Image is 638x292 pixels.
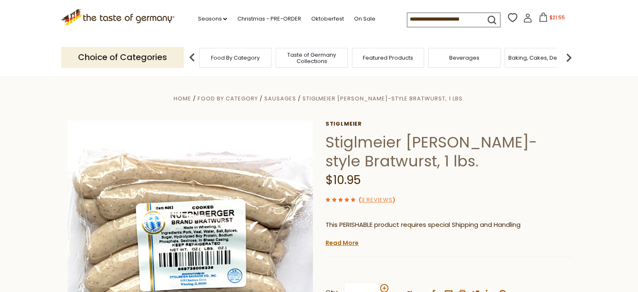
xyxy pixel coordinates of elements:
a: 3 Reviews [361,196,393,205]
a: Christmas - PRE-ORDER [237,14,301,24]
span: ( ) [359,196,395,204]
p: This PERISHABLE product requires special Shipping and Handling [326,220,571,230]
button: $21.55 [534,13,570,25]
span: $10.95 [326,172,361,188]
a: Food By Category [211,55,260,61]
a: Food By Category [198,95,258,103]
a: Baking, Cakes, Desserts [508,55,573,61]
li: We will ship this product in heat-protective packaging and ice. [333,236,571,247]
a: Stiglmeier [326,121,571,127]
a: Read More [326,239,359,247]
p: Choice of Categories [61,47,184,68]
a: Oktoberfest [311,14,344,24]
a: Seasons [198,14,227,24]
span: $21.55 [549,14,565,21]
a: On Sale [354,14,375,24]
a: Stiglmeier [PERSON_NAME]-style Bratwurst, 1 lbs. [302,95,464,103]
a: Beverages [449,55,479,61]
img: next arrow [560,49,577,66]
a: Featured Products [363,55,413,61]
a: Taste of Germany Collections [278,52,345,64]
img: previous arrow [184,49,201,66]
h1: Stiglmeier [PERSON_NAME]-style Bratwurst, 1 lbs. [326,133,571,171]
a: Sausages [264,95,296,103]
a: Home [174,95,191,103]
